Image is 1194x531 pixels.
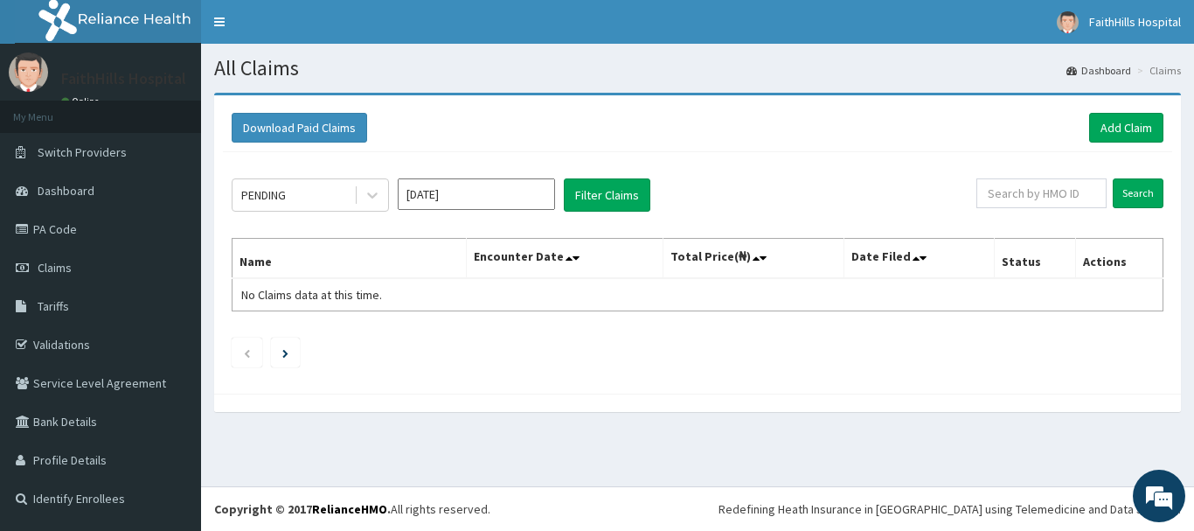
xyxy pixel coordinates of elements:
[995,239,1076,279] th: Status
[1089,14,1181,30] span: FaithHills Hospital
[1066,63,1131,78] a: Dashboard
[1133,63,1181,78] li: Claims
[38,298,69,314] span: Tariffs
[241,186,286,204] div: PENDING
[9,52,48,92] img: User Image
[1089,113,1163,143] a: Add Claim
[241,287,382,303] span: No Claims data at this time.
[38,260,72,276] span: Claims
[718,500,1181,518] div: Redefining Heath Insurance in [GEOGRAPHIC_DATA] using Telemedicine and Data Science!
[214,57,1181,80] h1: All Claims
[1113,178,1163,208] input: Search
[233,239,467,279] th: Name
[243,345,251,360] a: Previous page
[564,178,650,212] button: Filter Claims
[38,183,94,199] span: Dashboard
[663,239,844,279] th: Total Price(₦)
[232,113,367,143] button: Download Paid Claims
[214,501,391,517] strong: Copyright © 2017 .
[201,486,1194,531] footer: All rights reserved.
[38,144,127,160] span: Switch Providers
[398,178,555,210] input: Select Month and Year
[61,95,103,108] a: Online
[282,345,288,360] a: Next page
[312,501,387,517] a: RelianceHMO
[976,178,1107,208] input: Search by HMO ID
[1075,239,1163,279] th: Actions
[61,71,186,87] p: FaithHills Hospital
[1057,11,1079,33] img: User Image
[844,239,995,279] th: Date Filed
[467,239,663,279] th: Encounter Date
